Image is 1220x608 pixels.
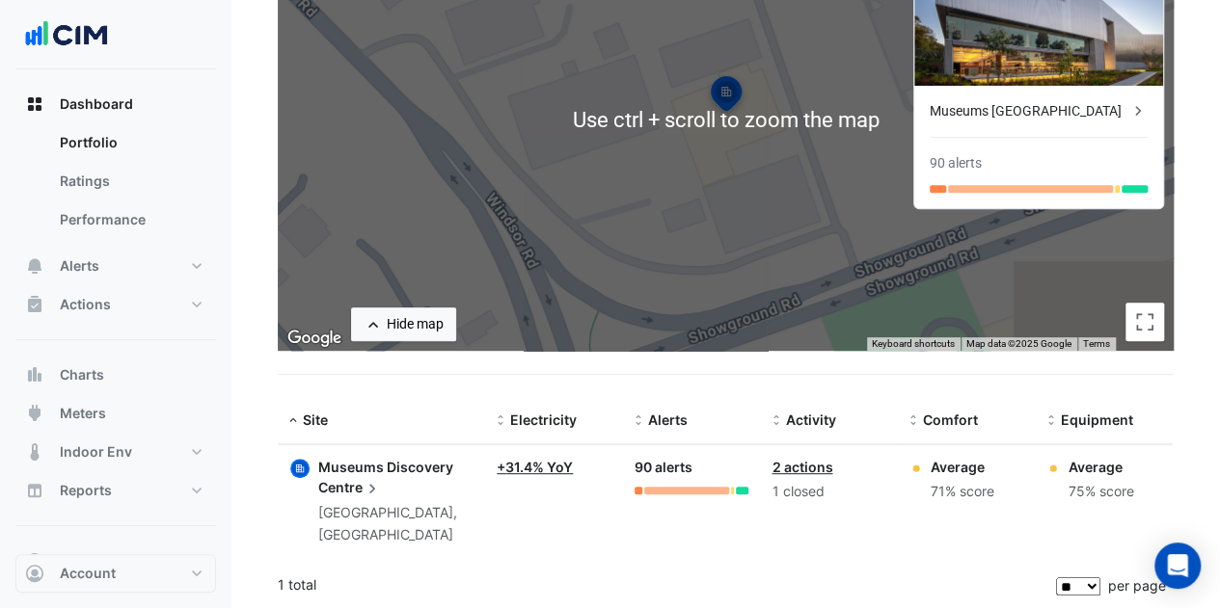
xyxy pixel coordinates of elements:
[25,404,44,423] app-icon: Meters
[705,73,747,119] img: site-pin-selected.svg
[44,200,216,239] a: Performance
[60,295,111,314] span: Actions
[497,459,573,475] a: +31.4% YoY
[25,295,44,314] app-icon: Actions
[930,153,982,173] div: 90 alerts
[648,411,688,428] span: Alerts
[931,457,994,477] div: Average
[15,85,216,123] button: Dashboard
[15,433,216,471] button: Indoor Env
[60,256,99,276] span: Alerts
[15,285,216,324] button: Actions
[15,471,216,510] button: Reports
[1083,338,1110,349] a: Terms (opens in new tab)
[283,326,346,351] a: Open this area in Google Maps (opens a new window)
[923,411,978,428] span: Comfort
[25,442,44,462] app-icon: Indoor Env
[510,411,577,428] span: Electricity
[351,307,456,341] button: Hide map
[25,256,44,276] app-icon: Alerts
[1154,542,1201,589] div: Open Intercom Messenger
[1108,577,1166,594] span: per page
[1068,457,1133,477] div: Average
[60,481,112,500] span: Reports
[15,123,216,247] div: Dashboard
[60,365,104,384] span: Charts
[23,15,110,54] img: Company Logo
[60,442,132,462] span: Indoor Env
[283,326,346,351] img: Google
[872,337,955,351] button: Keyboard shortcuts
[15,542,216,580] button: Site Manager
[785,411,835,428] span: Activity
[303,411,328,428] span: Site
[635,457,749,479] div: 90 alerts
[60,404,106,423] span: Meters
[44,123,216,162] a: Portfolio
[15,356,216,394] button: Charts
[25,94,44,114] app-icon: Dashboard
[318,502,474,546] div: [GEOGRAPHIC_DATA], [GEOGRAPHIC_DATA]
[1060,411,1132,428] span: Equipment
[25,551,44,570] app-icon: Site Manager
[1068,481,1133,503] div: 75% score
[25,481,44,500] app-icon: Reports
[318,477,382,498] span: Centre
[44,162,216,200] a: Ratings
[60,564,116,583] span: Account
[966,338,1071,349] span: Map data ©2025 Google
[931,481,994,503] div: 71% score
[930,101,1128,121] div: Museums [GEOGRAPHIC_DATA]
[60,94,133,114] span: Dashboard
[60,551,147,570] span: Site Manager
[387,314,444,334] div: Hide map
[25,365,44,384] app-icon: Charts
[772,459,832,475] a: 2 actions
[15,394,216,433] button: Meters
[318,459,453,475] span: Museums Discovery
[15,247,216,285] button: Alerts
[772,481,886,503] div: 1 closed
[15,554,216,593] button: Account
[1125,303,1164,341] button: Toggle fullscreen view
